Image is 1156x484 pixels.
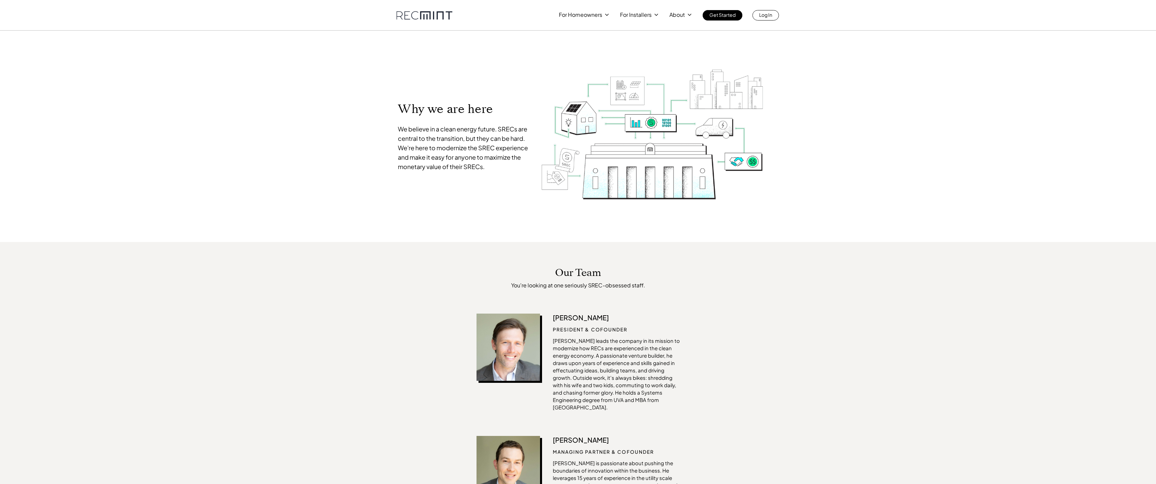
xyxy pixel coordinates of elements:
[703,10,742,21] a: Get Started
[709,10,736,19] p: Get Started
[553,436,680,444] p: [PERSON_NAME]
[752,10,779,21] a: Log In
[559,10,602,19] p: For Homeowners
[477,282,680,288] p: You're looking at one seriously SREC-obsessed staff.
[669,10,685,19] p: About
[553,448,680,455] p: managing partner & cofounder
[759,10,772,19] p: Log In
[620,10,652,19] p: For Installers
[553,314,680,322] p: [PERSON_NAME]
[398,124,530,171] p: We believe in a clean energy future. SRECs are central to the transition, but they can be hard. W...
[553,337,680,411] p: [PERSON_NAME] leads the company in its mission to modernize how RECs are experienced in the clean...
[553,326,680,333] p: President & Cofounder
[398,102,530,117] p: Why we are here
[555,267,601,279] p: Our Team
